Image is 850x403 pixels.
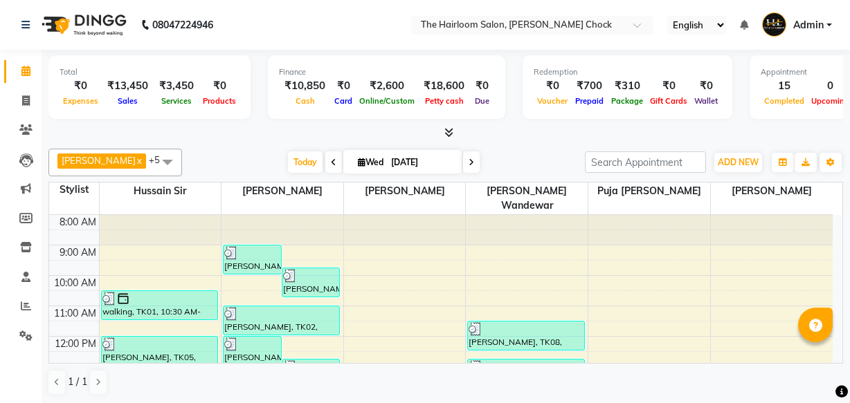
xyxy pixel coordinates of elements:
input: Search Appointment [585,151,706,173]
a: x [136,155,142,166]
span: [PERSON_NAME] [711,182,833,200]
span: Wed [354,157,387,167]
span: Gift Cards [646,96,691,106]
span: [PERSON_NAME] [221,182,343,200]
div: ₹0 [470,78,494,94]
div: ₹0 [646,78,691,94]
div: ₹0 [60,78,102,94]
span: [PERSON_NAME] wandewar [466,182,588,214]
span: ADD NEW [718,157,759,167]
div: ₹700 [571,78,608,94]
div: ₹13,450 [102,78,154,94]
div: ₹18,600 [418,78,470,94]
div: ₹0 [199,78,239,94]
div: 10:00 AM [51,276,99,290]
span: Package [608,96,646,106]
span: 1 / 1 [68,375,87,389]
span: Petty cash [422,96,467,106]
span: Admin [793,18,824,32]
span: Completed [761,96,808,106]
span: +5 [149,154,170,165]
span: Online/Custom [356,96,418,106]
span: Voucher [534,96,571,106]
div: [PERSON_NAME], TK02, 11:00 AM-12:00 PM, Hair Service Men - Haircut [224,306,339,335]
div: ₹3,450 [154,78,199,94]
div: walking, TK01, 10:30 AM-11:30 AM, Hair Service Men - [PERSON_NAME] Styling [102,291,217,319]
span: Wallet [691,96,721,106]
div: [PERSON_NAME], TK08, 12:45 PM-01:45 PM, Hair Service Men - [PERSON_NAME] Styling [468,359,584,388]
span: Card [331,96,356,106]
span: Prepaid [572,96,607,106]
span: [PERSON_NAME] [62,155,136,166]
span: Today [288,151,323,173]
div: Stylist [49,182,99,197]
span: Services [158,96,195,106]
img: logo [35,6,130,44]
div: [PERSON_NAME], TK05, 12:45 PM-01:45 PM, Hair Service Women - Haircut [282,359,340,388]
span: Hussain sir [100,182,221,200]
div: [PERSON_NAME], TK08, 11:30 AM-12:30 PM, Hair Service Men - Hairwash [468,321,584,350]
div: Finance [279,66,494,78]
b: 08047224946 [152,6,213,44]
span: [PERSON_NAME] [344,182,466,200]
div: ₹0 [331,78,356,94]
div: ₹310 [608,78,646,94]
iframe: chat widget [792,348,836,389]
div: [PERSON_NAME], TK04, 09:00 AM-10:00 AM, Hair Service Men - Haircut [224,245,281,274]
input: 2025-09-03 [387,152,456,173]
span: Expenses [60,96,102,106]
div: ₹0 [691,78,721,94]
div: 8:00 AM [57,215,99,229]
span: Due [471,96,493,106]
div: Redemption [534,66,721,78]
div: 11:00 AM [51,306,99,321]
div: ₹0 [534,78,571,94]
div: [PERSON_NAME], TK02, 12:00 PM-01:00 PM, Hair Service Men - [PERSON_NAME] Styling [224,337,281,365]
div: 15 [761,78,808,94]
span: Products [199,96,239,106]
div: [PERSON_NAME], TK05, 12:00 PM-01:00 PM, Hair Colours Women - Touch-Up [102,337,217,365]
div: ₹2,600 [356,78,418,94]
div: 12:00 PM [52,337,99,351]
img: Admin [762,12,786,37]
div: 9:00 AM [57,245,99,260]
span: Sales [114,96,141,106]
span: puja [PERSON_NAME] [588,182,710,200]
div: Total [60,66,239,78]
div: [PERSON_NAME], TK04, 09:45 AM-10:45 AM, Hair Service Men - [PERSON_NAME] Styling [282,268,340,297]
div: ₹10,850 [279,78,331,94]
button: ADD NEW [714,153,762,172]
span: Cash [292,96,318,106]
